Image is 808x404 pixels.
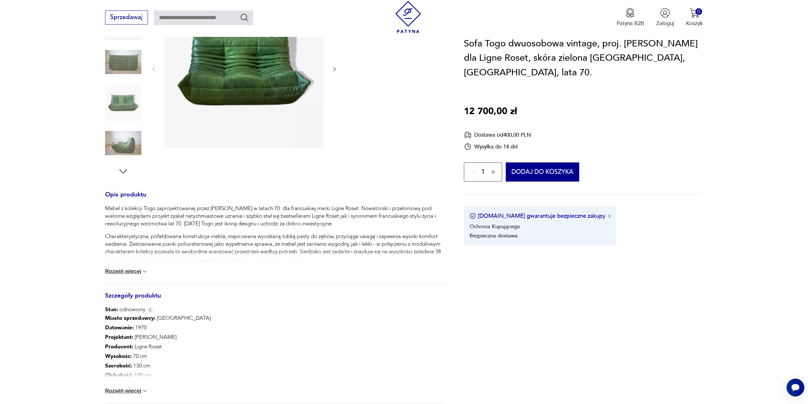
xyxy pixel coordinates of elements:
[240,13,249,22] button: Szukaj
[105,323,211,332] p: 1970
[464,131,531,139] div: Dostawa od 400,00 PLN
[105,192,445,205] h3: Opis produktu
[660,8,670,18] img: Ikonka użytkownika
[786,379,804,396] iframe: Smartsupp widget button
[616,20,644,27] p: Patyna B2B
[695,8,702,15] div: 0
[105,332,211,342] p: [PERSON_NAME]
[656,20,674,27] p: Zaloguj
[105,388,148,394] button: Rozwiń więcej
[105,314,156,322] b: Miasto sprzedawcy :
[608,215,610,218] img: Ikona strzałki w prawo
[470,232,518,240] li: Bezpieczna dostawa
[105,268,148,275] button: Rozwiń więcej
[105,233,445,263] p: Charakterystyczna, pofałdowana konstrukcja mebla, inspirowana wyciskaną tubką pasty do zębów, prz...
[105,372,133,379] b: Głębokość :
[105,125,141,161] img: Zdjęcie produktu Sofa Togo dwuosobowa vintage, proj. M. Ducaroy dla Ligne Roset, skóra zielona du...
[470,213,476,219] img: Ikona certyfikatu
[105,293,445,306] h3: Szczegóły produktu
[616,8,644,27] button: Patyna B2B
[142,388,148,394] img: chevron down
[464,37,703,80] h1: Sofa Togo dwuosobowa vintage, proj. [PERSON_NAME] dla Ligne Roset, skóra zielona [GEOGRAPHIC_DATA...
[147,307,153,312] img: Info icon
[690,8,699,18] img: Ikona koszyka
[506,163,579,182] button: Dodaj do koszyka
[656,8,674,27] button: Zaloguj
[464,131,471,139] img: Ikona dostawy
[105,352,211,361] p: 70 cm
[470,212,610,220] button: [DOMAIN_NAME] gwarantuje bezpieczne zakupy
[142,268,148,275] img: chevron down
[105,371,211,380] p: 100 cm
[105,362,132,369] b: Szerokość :
[105,306,118,313] b: Stan:
[616,8,644,27] a: Ikona medaluPatyna B2B
[105,10,148,24] button: Sprzedawaj
[105,15,148,20] a: Sprzedawaj
[105,324,134,331] b: Datowanie :
[105,313,211,323] p: [GEOGRAPHIC_DATA]
[392,1,424,33] img: Patyna - sklep z meblami i dekoracjami vintage
[481,170,484,175] span: 1
[470,223,520,230] li: Ochrona Kupującego
[686,20,703,27] p: Koszyk
[105,44,141,80] img: Zdjęcie produktu Sofa Togo dwuosobowa vintage, proj. M. Ducaroy dla Ligne Roset, skóra zielona du...
[625,8,635,18] img: Ikona medalu
[464,105,517,119] p: 12 700,00 zł
[105,333,133,341] b: Projektant :
[105,353,132,360] b: Wysokośc :
[105,343,133,350] b: Producent :
[464,143,531,151] div: Wysyłka do 14 dni
[105,85,141,121] img: Zdjęcie produktu Sofa Togo dwuosobowa vintage, proj. M. Ducaroy dla Ligne Roset, skóra zielona du...
[105,205,445,228] p: Mebel z kolekcji Togo zaprojektowanej przez [PERSON_NAME] w latach 70. dla francuskiej marki Lign...
[105,342,211,352] p: Ligne Roset
[105,361,211,371] p: 130 cm
[686,8,703,27] button: 0Koszyk
[105,306,145,313] span: odnowiony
